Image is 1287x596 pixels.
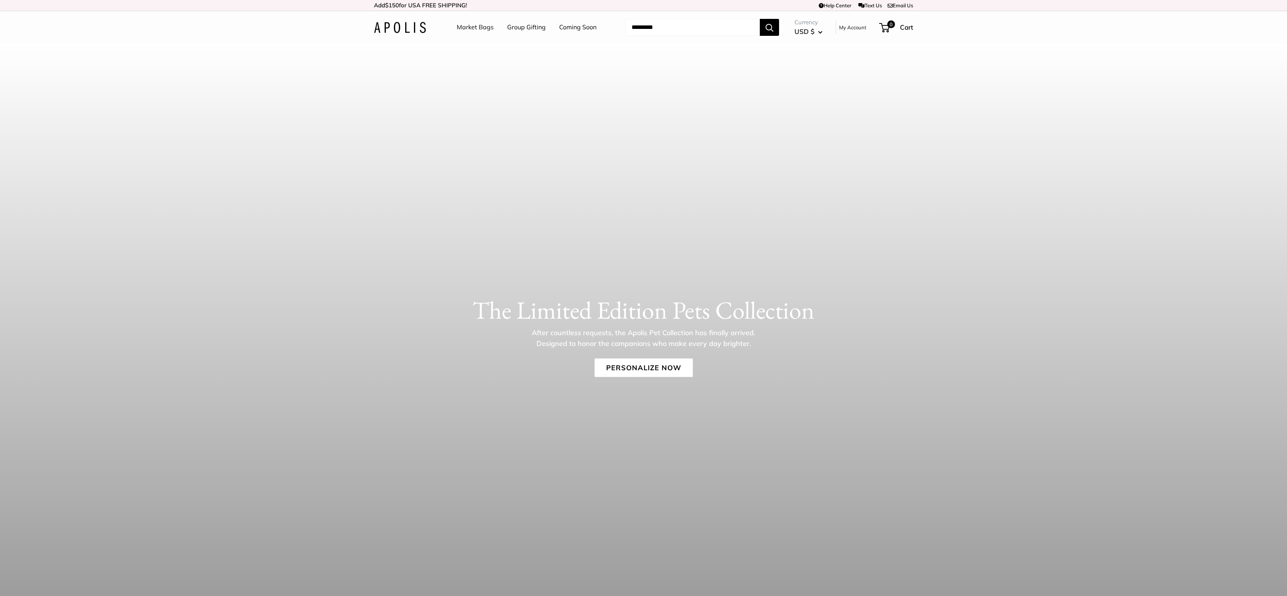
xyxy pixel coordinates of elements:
a: Coming Soon [559,22,597,33]
a: 0 Cart [880,21,913,34]
a: Help Center [819,2,851,8]
a: Email Us [888,2,913,8]
span: USD $ [794,27,814,35]
button: Search [760,19,779,36]
button: USD $ [794,25,823,38]
a: Personalize Now [595,358,693,377]
h1: The Limited Edition Pets Collection [374,295,913,324]
input: Search... [625,19,760,36]
span: Currency [794,17,823,28]
a: Group Gifting [507,22,546,33]
p: After countless requests, the Apolis Pet Collection has finally arrived. Designed to honor the co... [518,327,769,349]
img: Apolis [374,22,426,33]
span: Cart [900,23,913,31]
span: $150 [385,2,399,9]
span: 0 [887,20,895,28]
a: Text Us [858,2,882,8]
a: Market Bags [457,22,494,33]
a: My Account [839,23,866,32]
